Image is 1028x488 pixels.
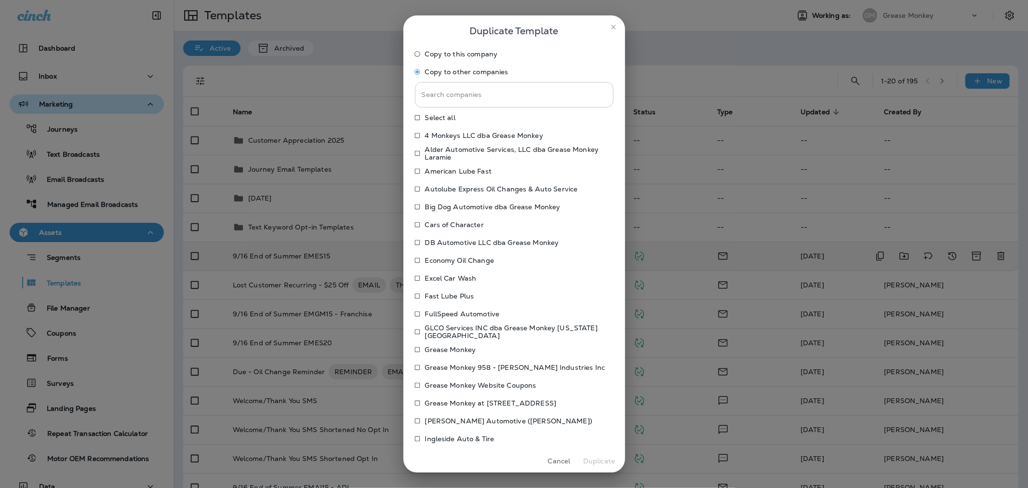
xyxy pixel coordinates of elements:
[425,324,606,339] p: GLCO Services INC dba Grease Monkey [US_STATE][GEOGRAPHIC_DATA]
[425,274,477,282] p: Excel Car Wash
[425,203,561,211] p: Big Dog Automotive dba Grease Monkey
[425,417,593,425] p: [PERSON_NAME] Automotive ([PERSON_NAME])
[606,19,621,35] button: close
[425,399,557,407] p: Grease Monkey at [STREET_ADDRESS]
[425,292,474,300] p: Fast Lube Plus
[470,23,559,39] span: Duplicate Template
[425,310,500,318] p: FullSpeed Automotive
[425,346,476,353] p: Grease Monkey
[425,132,543,139] p: 4 Monkeys LLC dba Grease Monkey
[425,435,494,443] p: Ingleside Auto & Tire
[425,114,455,122] span: Select all
[425,50,498,58] span: Copy to this company
[425,146,606,161] p: Alder Automotive Services, LLC dba Grease Monkey Laramie
[425,239,559,246] p: DB Automotive LLC dba Grease Monkey
[425,68,508,76] span: Copy to other companies
[425,185,578,193] p: Autolube Express Oil Changes & Auto Service
[425,221,484,229] p: Cars of Character
[425,364,605,371] p: Grease Monkey 958 - [PERSON_NAME] Industries Inc
[541,454,577,469] button: Cancel
[425,257,494,264] p: Economy Oil Change
[425,381,536,389] p: Grease Monkey Website Coupons
[425,167,492,175] p: American Lube Fast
